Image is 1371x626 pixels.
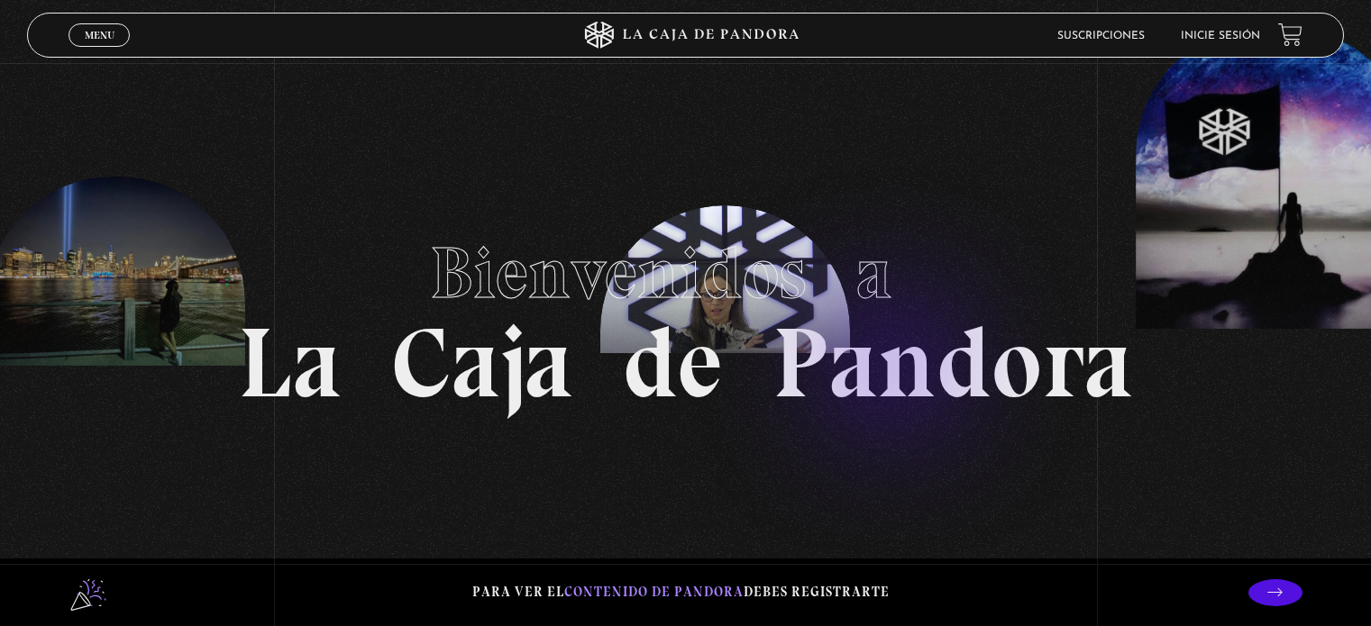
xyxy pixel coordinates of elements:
h1: La Caja de Pandora [238,214,1133,413]
a: Inicie sesión [1181,31,1260,41]
p: Para ver el debes registrarte [472,580,890,604]
a: Suscripciones [1057,31,1145,41]
span: Menu [85,30,114,41]
span: contenido de Pandora [564,584,744,600]
a: View your shopping cart [1278,23,1302,47]
span: Bienvenidos a [430,230,942,316]
span: Cerrar [78,45,121,58]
